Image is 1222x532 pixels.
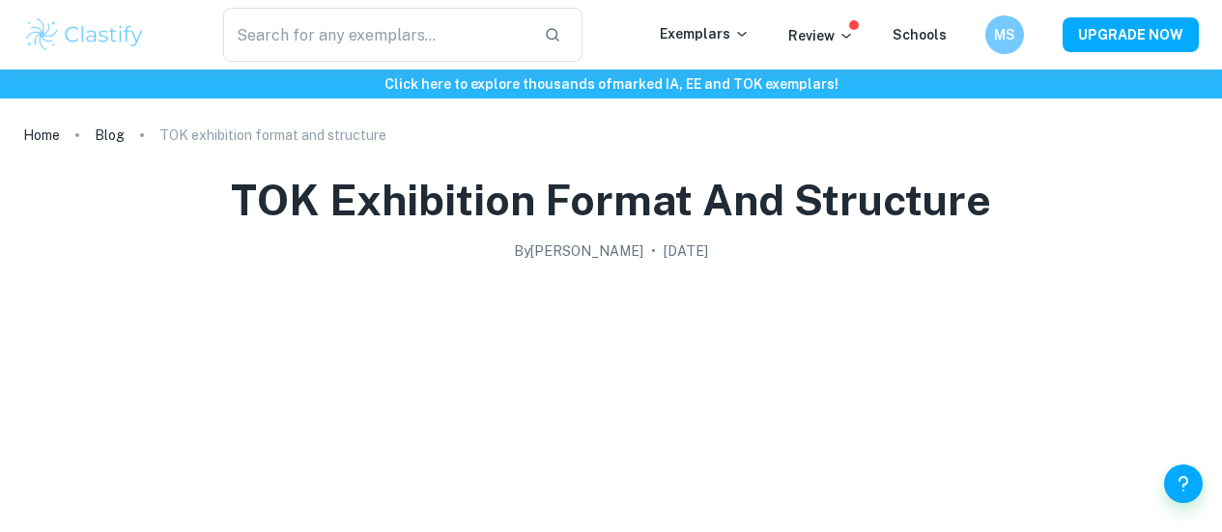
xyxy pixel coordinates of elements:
h6: Click here to explore thousands of marked IA, EE and TOK exemplars ! [4,73,1218,95]
a: Blog [95,122,125,149]
h2: By [PERSON_NAME] [514,240,643,262]
p: Review [788,25,854,46]
img: Clastify logo [23,15,146,54]
p: TOK exhibition format and structure [159,125,386,146]
h6: MS [994,24,1016,45]
h1: TOK exhibition format and structure [231,172,991,229]
h2: [DATE] [664,240,708,262]
p: • [651,240,656,262]
a: Schools [893,27,947,42]
button: Help and Feedback [1164,464,1203,503]
input: Search for any exemplars... [223,8,528,62]
a: Home [23,122,60,149]
p: Exemplars [660,23,750,44]
button: UPGRADE NOW [1063,17,1199,52]
button: MS [985,15,1024,54]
